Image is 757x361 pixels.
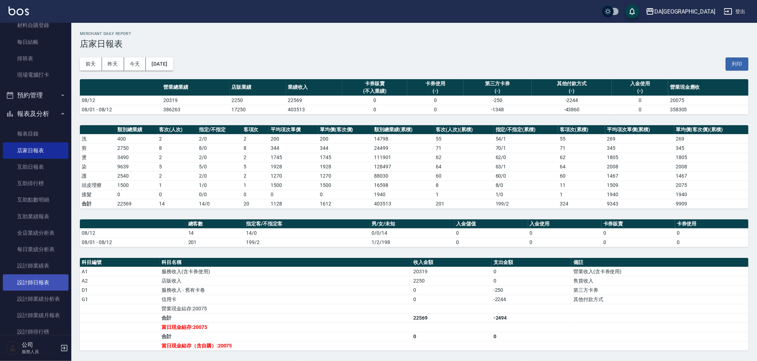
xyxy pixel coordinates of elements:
[269,162,318,171] td: 1928
[242,153,269,162] td: 2
[434,125,494,134] th: 客次(人次)(累積)
[3,241,68,258] a: 每日業績分析表
[3,142,68,159] a: 店家日報表
[370,228,455,238] td: 0/0/14
[102,57,124,71] button: 昨天
[668,79,748,96] th: 營業現金應收
[344,87,405,95] div: (不入業績)
[3,324,68,340] a: 設計師排行榜
[434,190,494,199] td: 1
[269,190,318,199] td: 0
[197,153,242,162] td: 2 / 0
[528,228,602,238] td: 0
[80,276,160,285] td: A2
[158,180,197,190] td: 1
[160,276,411,285] td: 店販收入
[197,171,242,180] td: 2 / 0
[269,153,318,162] td: 1745
[116,180,157,190] td: 1500
[494,143,558,153] td: 70 / 1
[602,219,675,229] th: 卡券販賣
[3,175,68,192] a: 互助排行榜
[465,80,530,87] div: 第三方卡券
[605,162,674,171] td: 2008
[572,285,748,295] td: 第三方卡券
[675,219,748,229] th: 卡券使用
[230,79,286,96] th: 店販業績
[269,180,318,190] td: 1500
[612,105,668,114] td: 0
[434,134,494,143] td: 55
[411,258,491,267] th: 收入金額
[455,219,528,229] th: 入金儲值
[675,238,748,247] td: 0
[492,285,572,295] td: -250
[3,274,68,291] a: 設計師日報表
[342,105,407,114] td: 0
[269,143,318,153] td: 344
[492,258,572,267] th: 支出金額
[160,258,411,267] th: 科目名稱
[197,180,242,190] td: 1 / 0
[370,219,455,229] th: 男/女/未知
[528,238,602,247] td: 0
[492,295,572,304] td: -2244
[116,143,157,153] td: 2750
[494,180,558,190] td: 8 / 0
[286,105,342,114] td: 403513
[80,31,748,36] h2: Merchant Daily Report
[612,96,668,105] td: 0
[434,143,494,153] td: 71
[411,285,491,295] td: 0
[373,199,434,208] td: 403513
[654,7,715,16] div: DA[GEOGRAPHIC_DATA]
[3,86,68,105] button: 預約管理
[492,332,572,341] td: 0
[162,79,230,96] th: 營業總業績
[3,17,68,34] a: 材料自購登錄
[80,96,162,105] td: 08/12
[242,134,269,143] td: 2
[602,228,675,238] td: 0
[80,134,116,143] td: 洗
[242,199,269,208] td: 20
[116,134,157,143] td: 400
[318,171,373,180] td: 1270
[494,199,558,208] td: 199/2
[318,199,373,208] td: 1612
[434,199,494,208] td: 201
[602,238,675,247] td: 0
[269,125,318,134] th: 平均項次單價
[80,162,116,171] td: 染
[186,219,244,229] th: 總客數
[464,105,532,114] td: -1348
[409,80,462,87] div: 卡券使用
[3,307,68,324] a: 設計師業績月報表
[373,190,434,199] td: 1940
[197,162,242,171] td: 5 / 0
[674,143,748,153] td: 345
[269,171,318,180] td: 1270
[373,153,434,162] td: 111901
[674,125,748,134] th: 單均價(客次價)(累積)
[230,105,286,114] td: 17250
[124,57,146,71] button: 今天
[373,171,434,180] td: 88030
[197,190,242,199] td: 0 / 0
[158,162,197,171] td: 5
[558,125,605,134] th: 客項次(累積)
[668,96,748,105] td: 20075
[318,125,373,134] th: 單均價(客次價)
[494,171,558,180] td: 60 / 0
[197,125,242,134] th: 指定/不指定
[80,39,748,49] h3: 店家日報表
[558,134,605,143] td: 55
[674,180,748,190] td: 2075
[605,125,674,134] th: 平均項次單價(累積)
[674,190,748,199] td: 1940
[342,96,407,105] td: 0
[3,291,68,307] a: 設計師業績分析表
[160,322,411,332] td: 當日現金結存:20075
[3,105,68,123] button: 報表及分析
[558,143,605,153] td: 71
